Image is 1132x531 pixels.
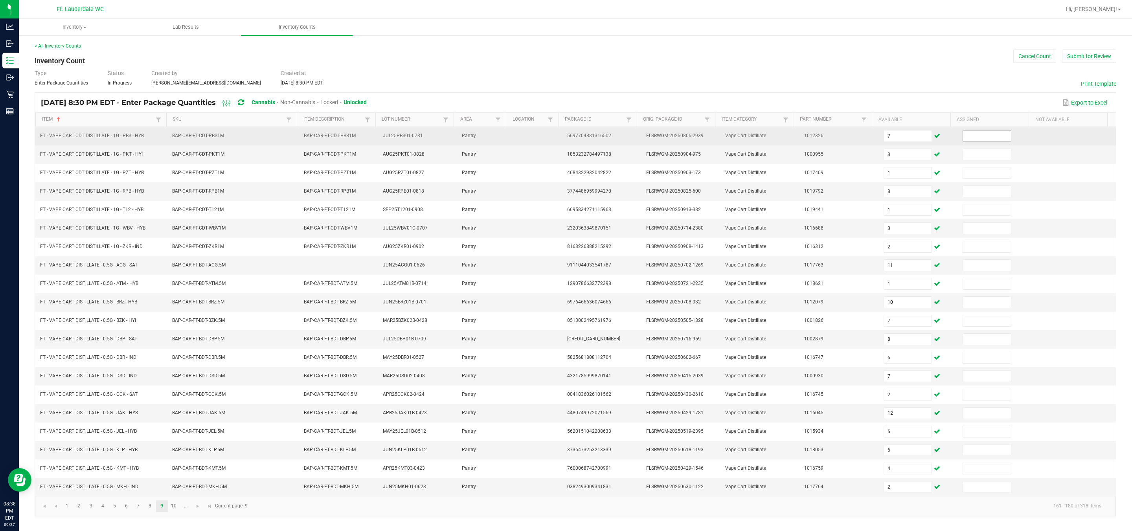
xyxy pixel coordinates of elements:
[35,43,81,49] a: < All Inventory Counts
[97,500,108,512] a: Page 4
[6,90,14,98] inline-svg: Retail
[172,244,224,249] span: BAP-CAR-FT-CDT-ZKR1M
[383,281,426,286] span: JUL25ATM01B-0714
[383,447,427,452] span: JUN25KLP01B-0612
[725,447,766,452] span: Vape Cart Distillate
[40,188,144,194] span: FT - VAPE CART CDT DISTILLATE - 1G - RPB - HYB
[567,133,611,138] span: 5697704881316502
[646,336,701,342] span: FLSRWGM-20250716-959
[725,373,766,378] span: Vape Cart Distillate
[41,96,373,110] div: [DATE] 8:30 PM EDT - Enter Package Quantities
[383,428,426,434] span: MAY25JEL01B-0512
[567,391,611,397] span: 0041836026101562
[462,336,476,342] span: Pantry
[172,373,225,378] span: BAP-CAR-FT-BDT-DSD.5M
[462,465,476,471] span: Pantry
[725,244,766,249] span: Vape Cart Distillate
[383,133,423,138] span: JUL25PBS01-0731
[383,318,427,323] span: MAR25BZK02B-0428
[304,225,357,231] span: BAP-CAR-FT-CDT-WBV1M
[383,391,424,397] span: APR25GCK02-0424
[462,318,476,323] span: Pantry
[567,447,611,452] span: 3736473253213339
[241,19,353,35] a: Inventory Counts
[872,113,950,127] th: Available
[383,151,424,157] span: AUG25PKT01-0828
[462,244,476,249] span: Pantry
[804,207,823,212] span: 1019441
[383,262,425,268] span: JUN25ACG01-0626
[725,318,766,323] span: Vape Cart Distillate
[804,188,823,194] span: 1019792
[804,244,823,249] span: 1016312
[6,23,14,31] inline-svg: Analytics
[57,6,104,13] span: Ft. Lauderdale WC
[320,99,338,105] span: Locked
[40,151,143,157] span: FT - VAPE CART CDT DISTILLATE - 1G - PKT - HYI
[172,151,224,157] span: BAP-CAR-FT-CDT-PKT1M
[804,484,823,489] span: 1017764
[172,281,226,286] span: BAP-CAR-FT-BDT-ATM.5M
[40,336,137,342] span: FT - VAPE CART DISTILLATE - 0.5G - DBP - SAT
[804,318,823,323] span: 1001826
[725,262,766,268] span: Vape Cart Distillate
[172,207,224,212] span: BAP-CAR-FT-CDT-T121M
[4,522,15,527] p: 09/27
[567,188,611,194] span: 3774486959994270
[513,116,546,123] a: LocationSortable
[462,133,476,138] span: Pantry
[73,500,85,512] a: Page 2
[172,225,226,231] span: BAP-CAR-FT-CDT-WBV1M
[19,24,130,31] span: Inventory
[268,24,326,31] span: Inventory Counts
[172,318,225,323] span: BAP-CAR-FT-BDT-BZK.5M
[35,496,1116,516] kendo-pager: Current page: 9
[383,336,426,342] span: JUL25DBP01B-0709
[383,225,428,231] span: JUL25WBV01C-0707
[363,115,372,125] a: Filter
[725,336,766,342] span: Vape Cart Distillate
[462,391,476,397] span: Pantry
[567,373,611,378] span: 4321785999870141
[304,151,356,157] span: BAP-CAR-FT-CDT-PKT1M
[172,410,225,415] span: BAP-CAR-FT-BDT-JAK.5M
[462,281,476,286] span: Pantry
[35,80,88,86] span: Enter Package Quantities
[722,116,781,123] a: Item CategorySortable
[567,336,620,342] span: [CREDIT_CARD_NUMBER]
[725,170,766,175] span: Vape Cart Distillate
[40,225,145,231] span: FT - VAPE CART CDT DISTILLATE - 1G - WBV - HYB
[303,116,363,123] a: Item DescriptionSortable
[567,151,611,157] span: 1853232784497138
[162,24,209,31] span: Lab Results
[19,19,130,35] a: Inventory
[462,355,476,360] span: Pantry
[1081,80,1116,88] button: Print Template
[204,500,215,512] a: Go to the last page
[304,281,357,286] span: BAP-CAR-FT-BDT-ATM.5M
[646,465,704,471] span: FLSRWGM-20250429-1546
[646,133,704,138] span: FLSRWGM-20250806-2939
[646,484,704,489] span: FLSRWGM-20250630-1122
[40,318,136,323] span: FT - VAPE CART DISTILLATE - 0.5G - BZK - HYI
[565,116,624,123] a: Package IdSortable
[172,133,224,138] span: BAP-CAR-FT-CDT-PBS1M
[493,115,503,125] a: Filter
[304,207,355,212] span: BAP-CAR-FT-CDT-T121M
[383,355,424,360] span: MAY25DBR01-0527
[624,115,634,125] a: Filter
[646,170,701,175] span: FLSRWGM-20250903-173
[40,207,143,212] span: FT - VAPE CART CDT DISTILLATE - 1G - T12 - HYB
[804,336,823,342] span: 1002879
[173,116,284,123] a: SKUSortable
[121,500,132,512] a: Page 6
[35,57,85,65] span: Inventory Count
[725,281,766,286] span: Vape Cart Distillate
[804,447,823,452] span: 1018053
[304,170,356,175] span: BAP-CAR-FT-CDT-PZT1M
[462,410,476,415] span: Pantry
[804,355,823,360] span: 1016747
[781,115,790,125] a: Filter
[383,299,426,305] span: JUN25BRZ01B-0701
[40,465,139,471] span: FT - VAPE CART DISTILLATE - 0.5G - KMT - HYB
